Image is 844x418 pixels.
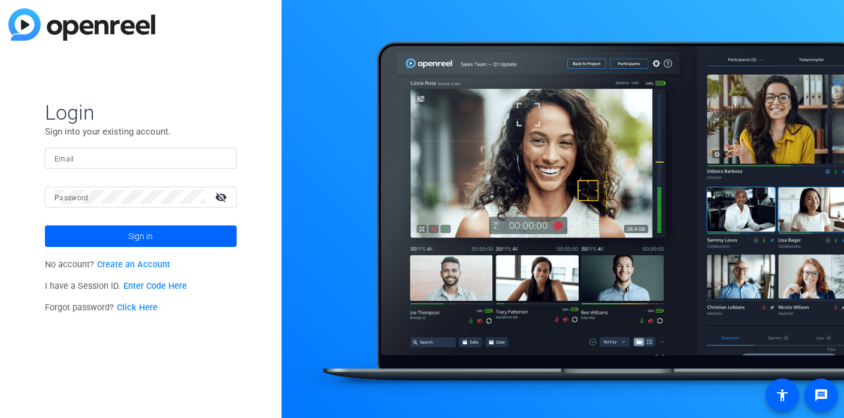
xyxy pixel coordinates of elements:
button: Sign in [45,225,237,247]
p: Sign into your existing account. [45,125,237,138]
mat-label: Email [55,155,74,163]
span: I have a Session ID. [45,281,187,291]
mat-label: Password [55,194,89,202]
mat-icon: accessibility [775,388,789,402]
a: Click Here [117,303,158,313]
input: Enter Email Address [55,151,227,165]
span: Sign in [128,221,153,251]
a: Enter Code Here [123,281,187,291]
span: Login [45,100,237,125]
mat-icon: visibility_off [208,188,237,206]
img: blue-gradient.svg [8,8,155,41]
span: Forgot password? [45,303,158,313]
a: Create an Account [97,260,170,270]
span: No account? [45,260,170,270]
mat-icon: message [814,388,828,402]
